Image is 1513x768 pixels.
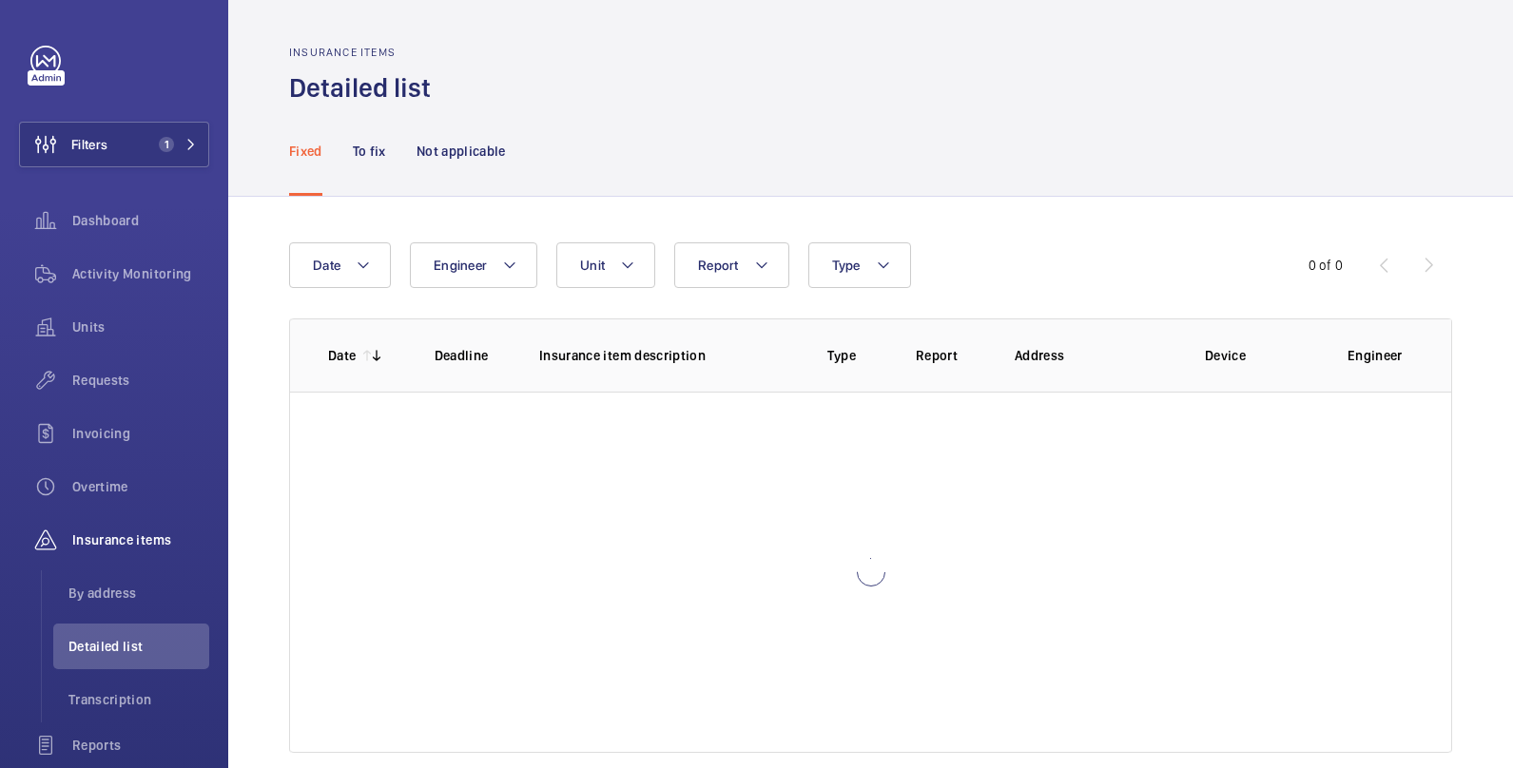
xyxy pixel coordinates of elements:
[353,142,386,161] p: To fix
[410,242,537,288] button: Engineer
[289,142,322,161] p: Fixed
[72,477,209,496] span: Overtime
[72,371,209,390] span: Requests
[1205,346,1317,365] p: Device
[71,135,107,154] span: Filters
[1348,346,1431,365] p: Engineer
[427,346,495,365] p: Deadline
[68,637,209,656] span: Detailed list
[674,242,789,288] button: Report
[1309,256,1343,275] div: 0 of 0
[832,258,861,273] span: Type
[556,242,655,288] button: Unit
[72,211,209,230] span: Dashboard
[68,690,209,709] span: Transcription
[539,346,794,365] p: Insurance item description
[159,137,174,152] span: 1
[19,122,209,167] button: Filters1
[902,346,971,365] p: Report
[807,346,876,365] p: Type
[698,258,739,273] span: Report
[72,317,209,336] span: Units
[328,346,356,365] p: Date
[68,584,209,603] span: By address
[580,258,605,273] span: Unit
[289,70,442,106] h1: Detailed list
[313,258,340,273] span: Date
[289,242,391,288] button: Date
[72,264,209,283] span: Activity Monitoring
[289,46,442,59] h2: Insurance items
[72,424,209,443] span: Invoicing
[808,242,911,288] button: Type
[72,530,209,549] span: Insurance items
[434,258,487,273] span: Engineer
[72,736,209,755] span: Reports
[1015,346,1174,365] p: Address
[417,142,506,161] p: Not applicable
